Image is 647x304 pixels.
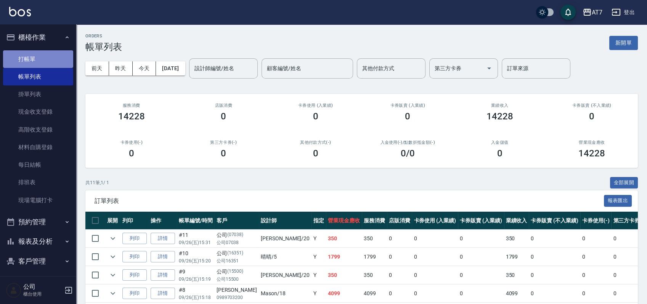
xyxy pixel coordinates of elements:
th: 列印 [120,212,149,230]
th: 展開 [105,212,120,230]
button: 前天 [85,61,109,76]
div: 公司 [217,268,257,276]
td: 0 [387,248,412,266]
td: 0 [529,266,580,284]
p: 櫃台使用 [23,291,62,298]
h3: 0 [313,111,318,122]
td: 350 [362,266,387,284]
td: #11 [177,230,215,248]
td: Y [311,266,326,284]
h2: 入金使用(-) /點數折抵金額(-) [371,140,445,145]
button: 客戶管理 [3,251,73,271]
button: expand row [107,269,119,281]
th: 店販消費 [387,212,412,230]
th: 客戶 [215,212,259,230]
td: 0 [529,285,580,302]
td: Mason /18 [259,285,311,302]
td: 0 [458,248,504,266]
td: #10 [177,248,215,266]
img: Person [6,283,21,298]
td: 0 [387,285,412,302]
span: 訂單列表 [95,197,604,205]
th: 卡券販賣 (入業績) [458,212,504,230]
button: expand row [107,251,119,262]
p: (16351) [227,249,244,257]
a: 現金收支登錄 [3,103,73,121]
button: 櫃檯作業 [3,27,73,47]
h3: 服務消費 [95,103,169,108]
h3: 14228 [486,111,513,122]
td: Y [311,230,326,248]
p: 09/26 (五) 15:19 [179,276,213,283]
a: 材料自購登錄 [3,138,73,156]
button: AT7 [580,5,605,20]
a: 排班表 [3,174,73,191]
h2: 業績收入 [463,103,537,108]
td: 1799 [504,248,529,266]
p: (15500) [227,268,244,276]
td: [PERSON_NAME] /20 [259,230,311,248]
td: 0 [580,285,612,302]
td: 0 [580,230,612,248]
div: 公司 [217,249,257,257]
td: 0 [458,266,504,284]
h3: 0 [405,111,410,122]
a: 掛單列表 [3,85,73,103]
td: 350 [362,230,387,248]
td: 0 [580,266,612,284]
h3: 0 [313,148,318,159]
button: 列印 [122,251,147,263]
td: 0 [412,248,458,266]
button: 登出 [608,5,638,19]
button: 報表匯出 [604,195,632,207]
h3: 帳單列表 [85,42,122,52]
button: expand row [107,288,119,299]
div: 公司 [217,231,257,239]
td: 1799 [362,248,387,266]
td: 0 [529,230,580,248]
th: 卡券使用 (入業績) [412,212,458,230]
th: 營業現金應收 [326,212,362,230]
h5: 公司 [23,283,62,291]
a: 詳情 [151,269,175,281]
th: 設計師 [259,212,311,230]
td: 0 [387,266,412,284]
a: 高階收支登錄 [3,121,73,138]
p: 共 11 筆, 1 / 1 [85,179,109,186]
h3: 0 [589,111,594,122]
button: Open [483,62,495,74]
a: 每日結帳 [3,156,73,174]
td: 4099 [326,285,362,302]
button: 全部展開 [610,177,638,189]
td: 350 [326,266,362,284]
h2: 卡券使用 (入業績) [279,103,353,108]
p: 公司07038 [217,239,257,246]
td: 0 [458,230,504,248]
td: 4099 [362,285,387,302]
td: 0 [387,230,412,248]
p: 09/26 (五) 15:20 [179,257,213,264]
h2: 其他付款方式(-) [279,140,353,145]
p: 公司15500 [217,276,257,283]
h3: 0 [221,148,226,159]
button: 列印 [122,233,147,244]
p: 09/26 (五) 15:31 [179,239,213,246]
td: #8 [177,285,215,302]
button: 員工及薪資 [3,271,73,291]
h3: 14228 [578,148,605,159]
p: 0989703200 [217,294,257,301]
h2: 卡券販賣 (不入業績) [555,103,629,108]
button: 今天 [133,61,156,76]
h2: 營業現金應收 [555,140,629,145]
td: 0 [412,230,458,248]
div: AT7 [592,8,602,17]
td: 晴晴 /5 [259,248,311,266]
p: 09/26 (五) 15:18 [179,294,213,301]
a: 新開單 [609,39,638,46]
button: 預約管理 [3,212,73,232]
img: Logo [9,7,31,16]
h2: 第三方卡券(-) [187,140,261,145]
p: 公司16351 [217,257,257,264]
td: 1799 [326,248,362,266]
a: 現場電腦打卡 [3,191,73,209]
